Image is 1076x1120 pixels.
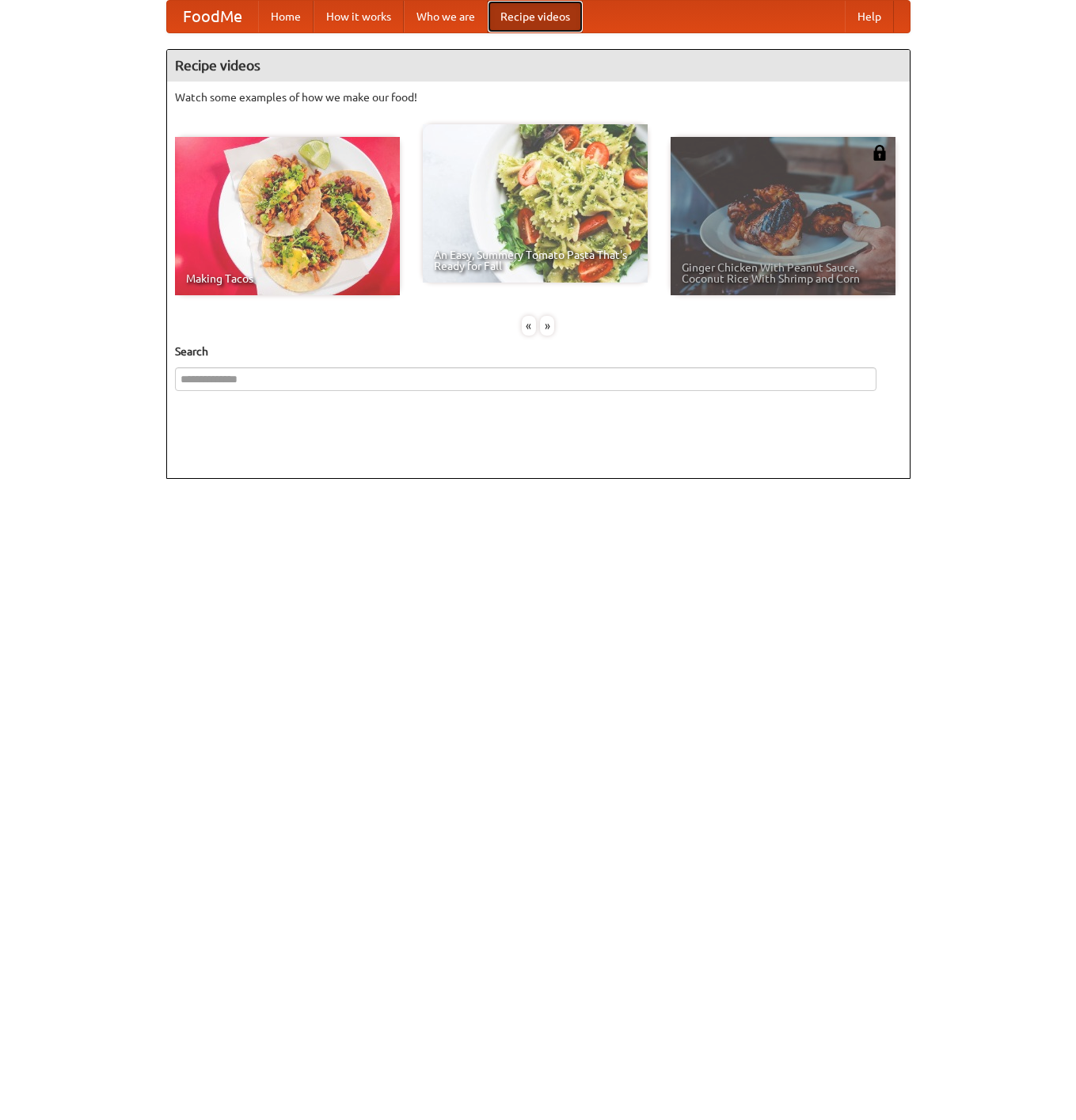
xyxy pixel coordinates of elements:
span: An Easy, Summery Tomato Pasta That's Ready for Fall [434,249,637,271]
a: FoodMe [167,1,258,32]
div: » [540,316,554,336]
a: How it works [314,1,404,32]
a: Help [845,1,894,32]
a: Recipe videos [488,1,583,32]
a: Home [258,1,314,32]
span: Making Tacos [186,273,389,284]
img: 483408.png [872,145,888,161]
a: An Easy, Summery Tomato Pasta That's Ready for Fall [423,124,648,283]
a: Making Tacos [175,137,400,295]
h5: Search [175,344,902,359]
h4: Recipe videos [167,50,910,82]
div: « [522,316,536,336]
a: Who we are [404,1,488,32]
p: Watch some examples of how we make our food! [175,89,902,105]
